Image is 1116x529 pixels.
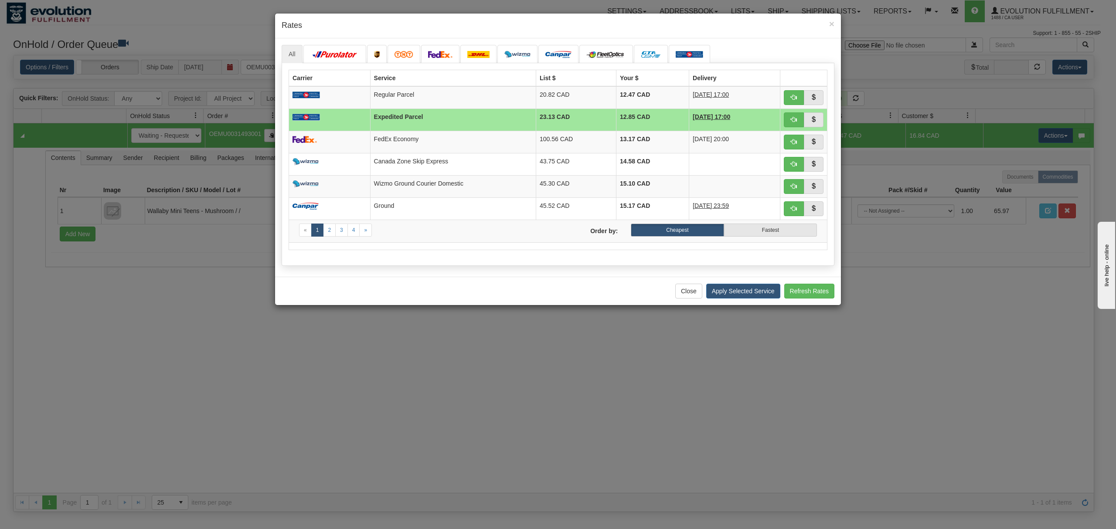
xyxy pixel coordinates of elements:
td: 5 Days [689,86,780,109]
td: Expedited Parcel [370,109,536,131]
label: Cheapest [631,224,724,237]
td: 13.17 CAD [616,131,689,153]
th: Delivery [689,70,780,86]
a: Next [359,224,372,237]
td: 23.13 CAD [536,109,616,131]
span: » [364,227,367,233]
td: 15.17 CAD [616,197,689,220]
span: « [304,227,307,233]
td: Regular Parcel [370,86,536,109]
label: Order by: [558,224,624,235]
a: 3 [335,224,348,237]
td: 15.10 CAD [616,175,689,197]
img: tnt.png [395,51,413,58]
td: 3 Days [689,109,780,131]
img: ups.png [374,51,380,58]
img: CarrierLogo_10182.png [586,51,626,58]
span: [DATE] 17:00 [693,113,730,120]
td: 2 Days [689,197,780,220]
img: FedEx.png [428,51,453,58]
td: 45.30 CAD [536,175,616,197]
label: Fastest [724,224,817,237]
td: Canada Zone Skip Express [370,153,536,175]
span: [DATE] 20:00 [693,136,729,142]
a: 4 [347,224,360,237]
img: Canada_post.png [293,92,320,98]
img: wizmo.png [504,51,531,58]
img: campar.png [545,51,572,58]
th: Service [370,70,536,86]
td: Wizmo Ground Courier Domestic [370,175,536,197]
td: 12.47 CAD [616,86,689,109]
img: campar.png [293,203,319,210]
img: CarrierLogo_10191.png [641,51,661,58]
td: Ground [370,197,536,220]
a: 1 [311,224,324,237]
button: Refresh Rates [784,284,834,298]
a: 2 [323,224,336,237]
div: live help - online [7,7,81,14]
img: purolator.png [310,51,359,58]
iframe: chat widget [1096,220,1115,309]
td: 12.85 CAD [616,109,689,131]
img: wizmo.png [293,180,319,187]
a: All [282,45,303,63]
th: List $ [536,70,616,86]
img: Canada_post.png [293,114,320,121]
img: Canada_post.png [676,51,703,58]
span: × [829,19,834,29]
th: Your $ [616,70,689,86]
th: Carrier [289,70,371,86]
img: FedEx.png [293,136,317,143]
button: Close [675,284,702,298]
button: Apply Selected Service [706,284,780,298]
img: wizmo.png [293,158,319,165]
a: Previous [299,224,312,237]
td: 45.52 CAD [536,197,616,220]
td: 100.56 CAD [536,131,616,153]
td: 43.75 CAD [536,153,616,175]
button: Close [829,19,834,28]
span: [DATE] 23:59 [693,202,729,209]
td: 20.82 CAD [536,86,616,109]
img: dhl.png [467,51,490,58]
td: 14.58 CAD [616,153,689,175]
span: [DATE] 17:00 [693,91,729,98]
td: FedEx Economy [370,131,536,153]
h4: Rates [282,20,834,31]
